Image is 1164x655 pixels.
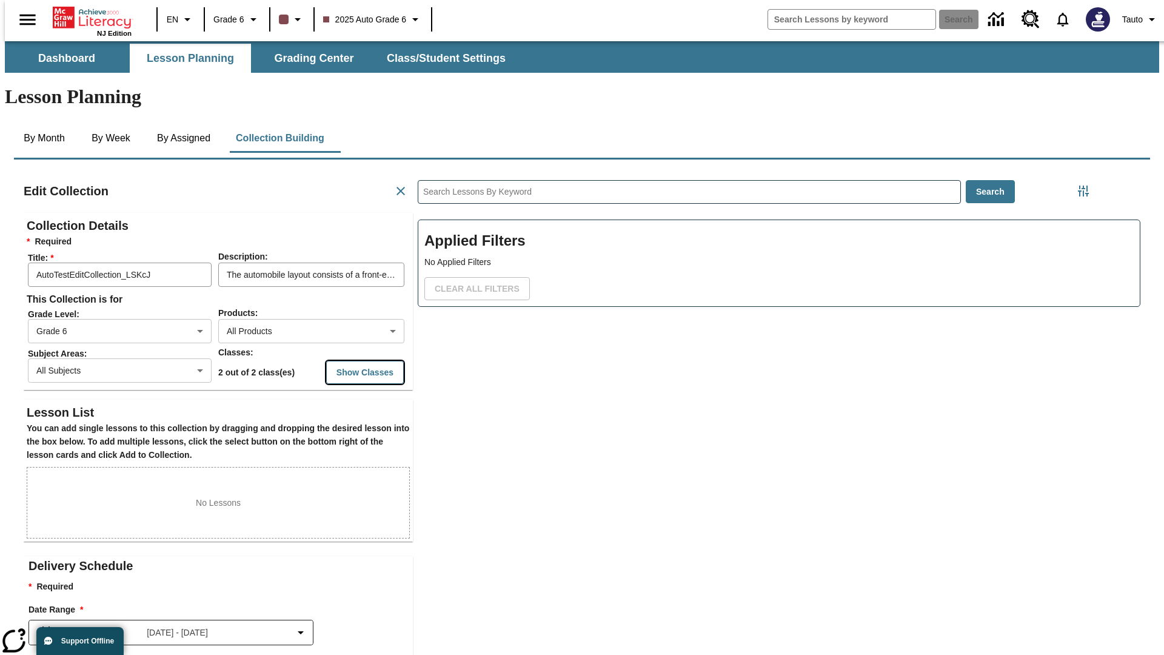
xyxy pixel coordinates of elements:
[147,124,220,153] button: By Assigned
[28,309,217,319] span: Grade Level :
[768,10,935,29] input: search field
[213,13,244,26] span: Grade 6
[424,256,1134,269] p: No Applied Filters
[28,263,212,287] input: Title
[27,235,410,249] h6: Required
[377,44,515,73] button: Class/Student Settings
[218,319,404,343] div: All Products
[5,44,517,73] div: SubNavbar
[27,291,410,308] h6: This Collection is for
[161,8,200,30] button: Language: EN, Select a language
[27,216,410,235] h2: Collection Details
[293,625,308,640] svg: Collapse Date Range Filter
[1047,4,1079,35] a: Notifications
[28,556,413,576] h2: Delivery Schedule
[326,361,404,385] button: Show Classes
[226,124,334,153] button: Collection Building
[218,252,268,261] span: Description :
[389,179,413,203] button: Cancel
[5,41,1159,73] div: SubNavbar
[81,124,141,153] button: By Week
[167,13,178,26] span: EN
[218,366,295,379] p: 2 out of 2 class(es)
[28,253,217,263] span: Title :
[28,319,212,343] div: Grade 6
[318,8,428,30] button: Class: 2025 Auto Grade 6, Select your class
[34,625,308,640] button: Select the date range menu item
[1117,8,1164,30] button: Profile/Settings
[424,226,1134,256] h2: Applied Filters
[1079,4,1117,35] button: Select a new avatar
[53,4,132,37] div: Home
[1014,3,1047,36] a: Resource Center, Will open in new tab
[97,30,132,37] span: NJ Edition
[53,5,132,30] a: Home
[130,44,251,73] button: Lesson Planning
[28,603,413,617] h3: Date Range
[218,263,404,287] input: Description
[966,180,1015,204] button: Search
[5,86,1159,108] h1: Lesson Planning
[209,8,266,30] button: Grade: Grade 6, Select a grade
[323,13,407,26] span: 2025 Auto Grade 6
[274,8,310,30] button: Class color is dark brown. Change class color
[27,403,410,422] h2: Lesson List
[196,497,241,509] p: No Lessons
[218,308,258,318] span: Products :
[418,220,1140,307] div: Applied Filters
[28,349,217,358] span: Subject Areas :
[1086,7,1110,32] img: Avatar
[10,2,45,38] button: Open side menu
[36,627,124,655] button: Support Offline
[1122,13,1143,26] span: Tauto
[147,626,208,639] span: [DATE] - [DATE]
[28,580,413,594] p: Required
[218,348,253,357] span: Classes :
[6,44,127,73] button: Dashboard
[61,637,114,645] span: Support Offline
[981,3,1014,36] a: Data Center
[28,358,212,383] div: All Subjects
[1071,179,1095,203] button: Filters Side menu
[14,124,75,153] button: By Month
[27,422,410,462] h6: You can add single lessons to this collection by dragging and dropping the desired lesson into th...
[24,181,109,201] h2: Edit Collection
[418,181,960,203] input: Search Lessons By Keyword
[253,44,375,73] button: Grading Center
